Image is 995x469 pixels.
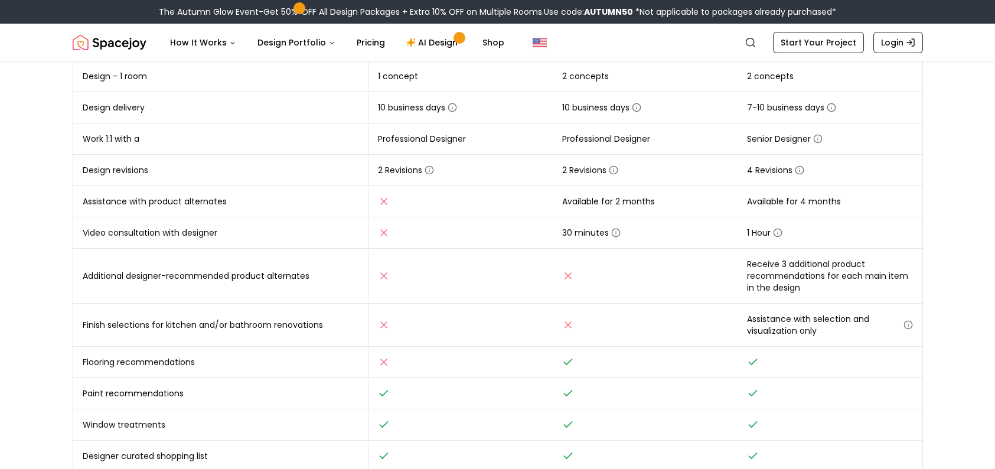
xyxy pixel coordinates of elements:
td: Work 1:1 with a [73,123,368,155]
span: 2 concepts [562,70,609,82]
td: Window treatments [73,409,368,441]
span: 30 minutes [562,227,621,239]
span: 1 Hour [747,227,782,239]
td: Design - 1 room [73,61,368,92]
span: 2 Revisions [378,164,434,176]
span: 10 business days [378,102,457,113]
img: Spacejoy Logo [73,31,146,54]
span: Use code: [544,6,633,18]
td: Receive 3 additional product recommendations for each main item in the design [738,249,922,304]
td: Design delivery [73,92,368,123]
div: The Autumn Glow Event-Get 50% OFF All Design Packages + Extra 10% OFF on Multiple Rooms. [159,6,836,18]
span: Professional Designer [562,133,650,145]
span: Senior Designer [747,133,823,145]
button: How It Works [161,31,246,54]
a: Start Your Project [773,32,864,53]
span: 7-10 business days [747,102,836,113]
td: Assistance with product alternates [73,186,368,217]
span: Assistance with selection and visualization only [747,313,913,337]
a: Pricing [347,31,394,54]
a: Shop [473,31,514,54]
span: 2 concepts [747,70,794,82]
a: Login [873,32,923,53]
a: AI Design [397,31,471,54]
td: Paint recommendations [73,378,368,409]
span: 4 Revisions [747,164,804,176]
nav: Global [73,24,923,61]
td: Design revisions [73,155,368,186]
span: *Not applicable to packages already purchased* [633,6,836,18]
img: United States [533,35,547,50]
span: 2 Revisions [562,164,618,176]
td: Video consultation with designer [73,217,368,249]
button: Design Portfolio [248,31,345,54]
b: AUTUMN50 [584,6,633,18]
td: Flooring recommendations [73,347,368,378]
nav: Main [161,31,514,54]
span: 10 business days [562,102,641,113]
td: Finish selections for kitchen and/or bathroom renovations [73,304,368,347]
span: 1 concept [378,70,418,82]
td: Available for 4 months [738,186,922,217]
td: Additional designer-recommended product alternates [73,249,368,304]
a: Spacejoy [73,31,146,54]
td: Available for 2 months [553,186,738,217]
span: Professional Designer [378,133,466,145]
